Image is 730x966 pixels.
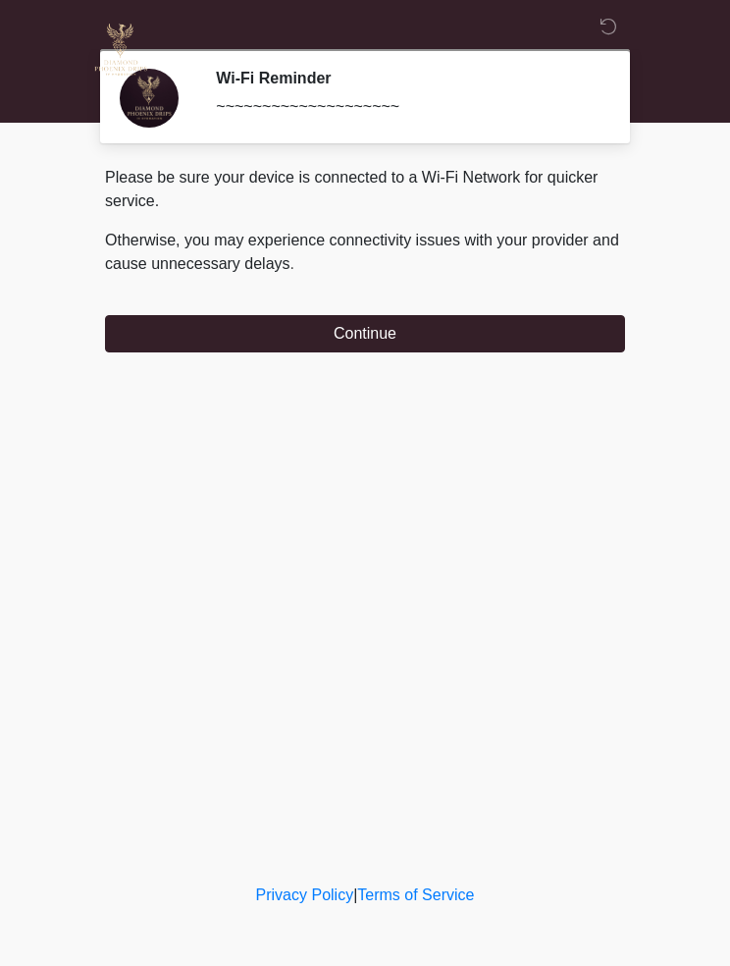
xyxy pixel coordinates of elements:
a: | [353,886,357,903]
button: Continue [105,315,625,352]
p: Otherwise, you may experience connectivity issues with your provider and cause unnecessary delays [105,229,625,276]
div: ~~~~~~~~~~~~~~~~~~~~ [216,95,596,119]
p: Please be sure your device is connected to a Wi-Fi Network for quicker service. [105,166,625,213]
a: Terms of Service [357,886,474,903]
img: Diamond Phoenix Drips IV Hydration Logo [85,15,156,85]
a: Privacy Policy [256,886,354,903]
span: . [290,255,294,272]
